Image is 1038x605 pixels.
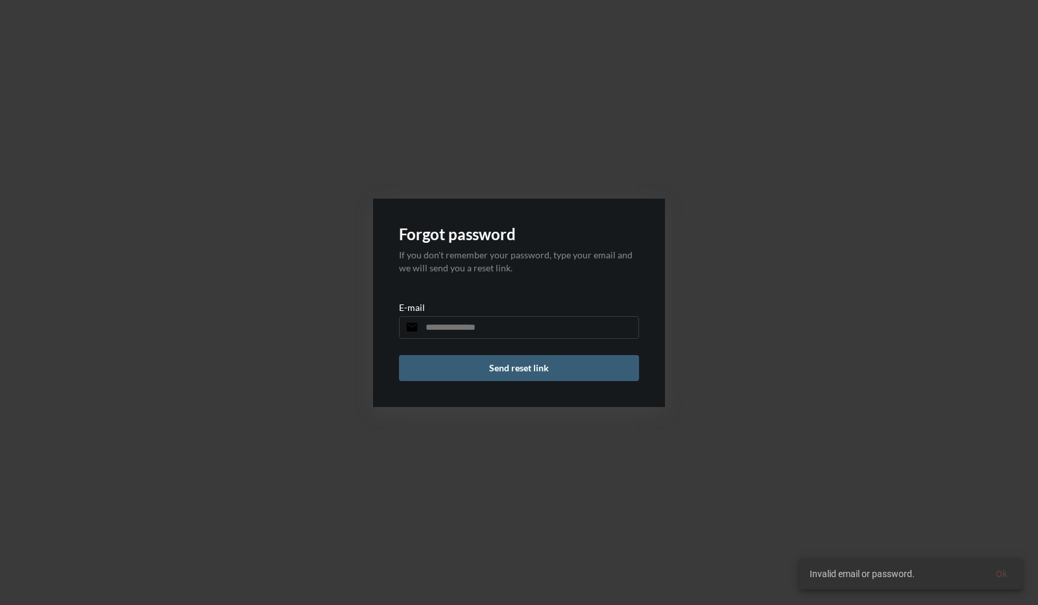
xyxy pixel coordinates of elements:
[810,567,915,580] span: Invalid email or password.
[399,249,639,275] p: If you don't remember your password, type your email and we will send you a reset link.
[985,562,1017,586] button: Ok
[399,355,639,381] button: Send reset link
[399,302,425,313] p: E-mail
[399,225,639,243] h2: Forgot password
[996,569,1007,579] span: Ok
